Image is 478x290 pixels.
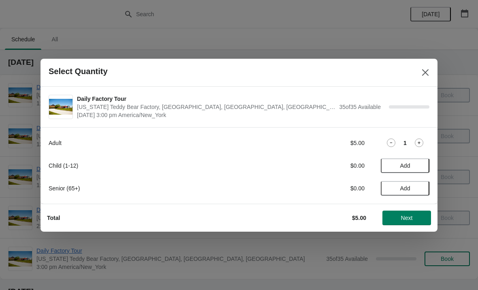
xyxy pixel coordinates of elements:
div: Adult [49,139,273,147]
div: $0.00 [290,184,365,192]
span: 35 of 35 Available [339,104,381,110]
div: $0.00 [290,162,365,170]
strong: Total [47,215,60,221]
button: Next [382,211,431,225]
strong: 1 [403,139,407,147]
span: Add [400,185,410,192]
button: Add [381,158,429,173]
div: $5.00 [290,139,365,147]
h2: Select Quantity [49,67,108,76]
button: Add [381,181,429,196]
strong: $5.00 [352,215,366,221]
span: Add [400,162,410,169]
button: Close [418,65,433,80]
img: Daily Factory Tour | Vermont Teddy Bear Factory, Shelburne Road, Shelburne, VT, USA | September 1... [49,99,73,115]
span: [US_STATE] Teddy Bear Factory, [GEOGRAPHIC_DATA], [GEOGRAPHIC_DATA], [GEOGRAPHIC_DATA] [77,103,335,111]
div: Senior (65+) [49,184,273,192]
span: Daily Factory Tour [77,95,335,103]
div: Child (1-12) [49,162,273,170]
span: Next [401,215,413,221]
span: [DATE] 3:00 pm America/New_York [77,111,335,119]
